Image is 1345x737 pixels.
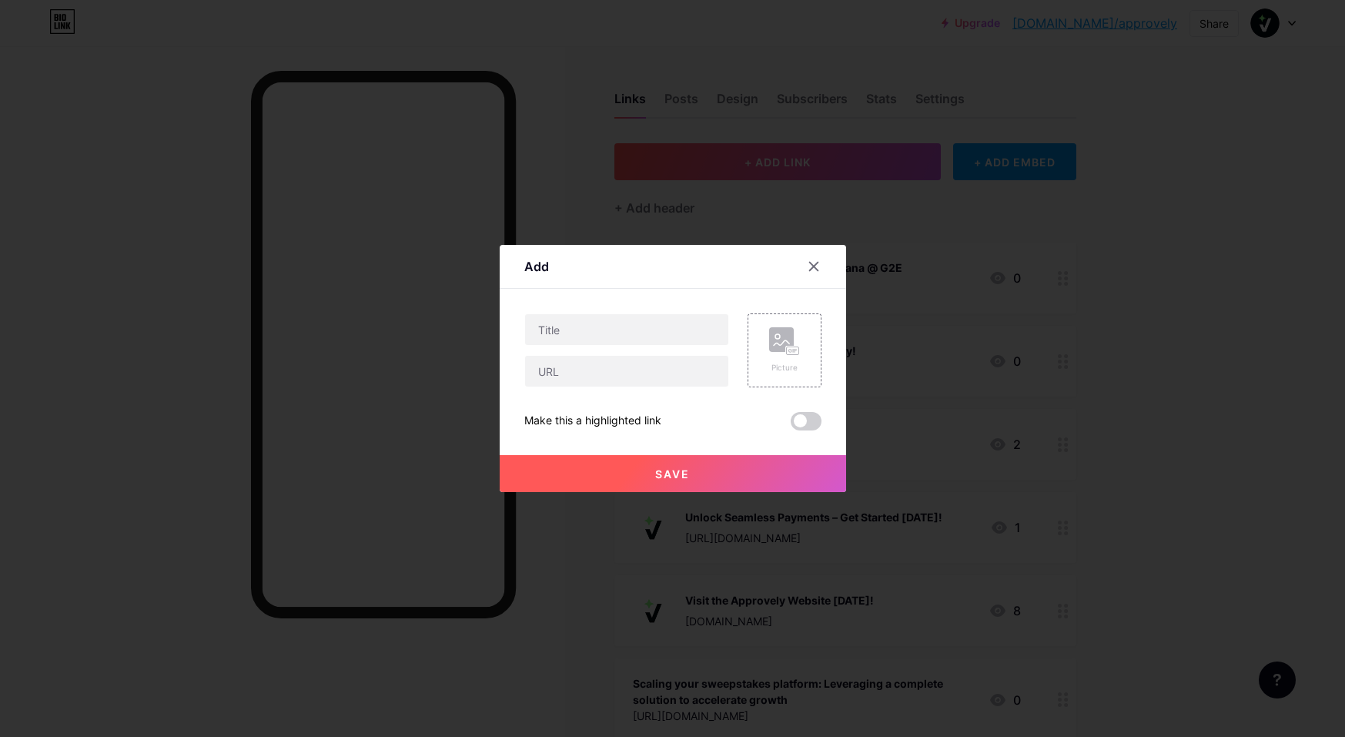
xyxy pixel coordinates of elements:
[524,412,661,430] div: Make this a highlighted link
[655,467,690,481] span: Save
[524,257,549,276] div: Add
[500,455,846,492] button: Save
[525,314,728,345] input: Title
[525,356,728,387] input: URL
[769,362,800,374] div: Picture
